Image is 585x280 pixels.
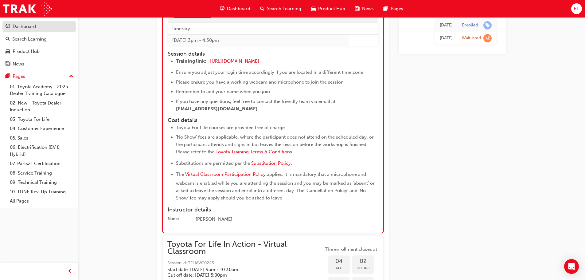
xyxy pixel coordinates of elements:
span: news-icon [6,61,10,67]
button: ET [571,3,582,14]
a: pages-iconPages [379,2,408,15]
a: Search Learning [2,34,76,45]
span: News [362,5,374,12]
a: [URL][DOMAIN_NAME] [210,58,259,64]
h4: Cost details [168,117,378,124]
span: car-icon [311,5,316,13]
span: Remember to add your name when you join [176,89,270,94]
span: news-icon [355,5,360,13]
span: pages-icon [6,74,10,79]
div: Thu Sep 11 2025 11:37:16 GMT+1000 (Australian Eastern Standard Time) [440,22,453,29]
span: Toyota For Life courses are provided free of charge [176,125,285,130]
span: 'No Show' fees are applicable, where the participant does not attend on the scheduled day, or the... [176,134,375,155]
a: Toyota Training Terms & Conditions [216,149,292,155]
a: 05. Sales [7,133,76,143]
div: Name [168,216,179,222]
div: Enrolled [462,22,478,28]
h4: Instructor details [168,207,378,213]
div: Thu Sep 04 2025 14:09:31 GMT+1000 (Australian Eastern Standard Time) [440,35,453,42]
a: search-iconSearch Learning [255,2,306,15]
a: 09. Technical Training [7,178,76,187]
span: Hours [352,265,374,272]
a: All Pages [7,196,76,206]
span: Please ensure you have a working webcam and microphone to join the session [176,79,344,85]
span: Pages [391,5,403,12]
a: 10. TUNE Rev-Up Training [7,187,76,197]
span: Ensure you adjust your login time accordingly if you are located in a different time zone [176,69,363,75]
span: Toyota For Life In Action - Virtual Classroom [167,241,323,255]
span: search-icon [6,37,10,42]
a: 06. Electrification (EV & Hybrid) [7,143,76,159]
h5: Start date: [DATE] 9am - 10:30am [167,267,314,272]
a: car-iconProduct Hub [306,2,350,15]
span: ET [574,5,579,12]
a: Dashboard [2,21,76,32]
div: Open Intercom Messenger [564,259,579,274]
span: learningRecordVerb_ENROLL-icon [483,21,492,30]
div: [PERSON_NAME] [196,216,378,223]
a: news-iconNews [350,2,379,15]
span: 04 [328,258,350,265]
a: 08. Service Training [7,168,76,178]
div: Pages [13,73,25,80]
button: Pages [2,71,76,82]
span: Dashboard [227,5,250,12]
a: Substitution Policy. [251,160,292,166]
a: News [2,58,76,70]
span: 02 [352,258,374,265]
span: If you have any questions, feel free to contact the friendly team via email at [176,99,335,104]
a: 07. Parts21 Certification [7,159,76,168]
div: Waitlisted [462,35,481,41]
button: DashboardSearch LearningProduct HubNews [2,20,76,71]
span: Session id: TFLIAVC0243 [167,260,323,267]
a: Virtual Classroom Participation Policy [185,172,266,177]
span: up-icon [69,73,73,81]
span: Product Hub [318,5,345,12]
div: News [13,61,24,68]
a: guage-iconDashboard [215,2,255,15]
span: [EMAIL_ADDRESS][DOMAIN_NAME] [176,106,258,112]
span: Training link: [176,58,206,64]
div: Dashboard [13,23,36,30]
a: 01. Toyota Academy - 2025 Dealer Training Catalogue [7,82,76,98]
span: Substitutions are permitted per the [176,160,250,166]
span: car-icon [6,49,10,54]
a: 04. Customer Experience [7,124,76,133]
a: 03. Toyota For Life [7,115,76,124]
span: Search Learning [267,5,301,12]
span: guage-icon [6,24,10,30]
div: Search Learning [12,36,47,43]
a: 02. New - Toyota Dealer Induction [7,98,76,115]
span: The [176,172,184,177]
h5: Cut off date: [DATE] 5:00pm [167,272,314,278]
span: Days [328,265,350,272]
img: Trak [3,2,52,16]
th: Itinerary [168,23,349,34]
span: search-icon [260,5,264,13]
td: [DATE] 3pm - 4:30pm [168,34,349,46]
span: The enrollment closes at [323,246,379,253]
span: prev-icon [68,268,72,275]
span: guage-icon [220,5,224,13]
h4: Session details [168,51,367,57]
div: Product Hub [13,48,40,55]
span: learningRecordVerb_WAITLIST-icon [483,34,492,42]
a: Product Hub [2,46,76,57]
span: applies. It is mandatory that a microphone and webcam is enabled while you are attending the sess... [176,172,376,201]
span: pages-icon [384,5,388,13]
